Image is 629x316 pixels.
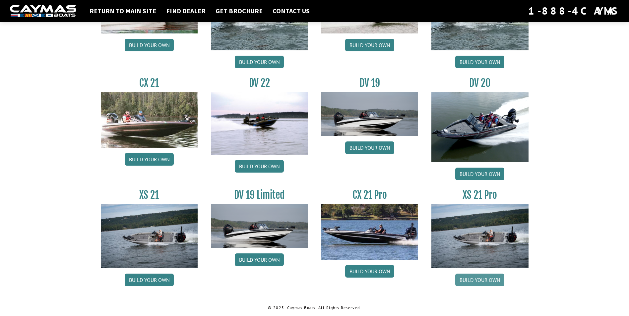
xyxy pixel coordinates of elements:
a: Get Brochure [212,7,266,15]
img: DV_20_from_website_for_caymas_connect.png [431,92,529,162]
a: Return to main site [86,7,159,15]
img: CX21_thumb.jpg [101,92,198,147]
h3: XS 21 [101,189,198,201]
img: XS_21_thumbnail.jpg [431,204,529,268]
div: 1-888-4CAYMAS [528,4,619,18]
a: Build your own [345,265,394,278]
a: Build your own [455,274,504,286]
a: Build your own [235,253,284,266]
a: Find Dealer [163,7,209,15]
img: CX-21Pro_thumbnail.jpg [321,204,418,259]
h3: DV 20 [431,77,529,89]
a: Build your own [455,168,504,180]
a: Build your own [345,141,394,154]
a: Build your own [125,153,174,166]
a: Build your own [125,39,174,51]
h3: DV 19 [321,77,418,89]
p: © 2025. Caymas Boats. All Rights Reserved. [101,305,529,311]
a: Build your own [345,39,394,51]
h3: XS 21 Pro [431,189,529,201]
a: Build your own [235,160,284,173]
img: dv-19-ban_from_website_for_caymas_connect.png [211,204,308,248]
h3: CX 21 [101,77,198,89]
img: dv-19-ban_from_website_for_caymas_connect.png [321,92,418,136]
h3: CX 21 Pro [321,189,418,201]
img: XS_21_thumbnail.jpg [101,204,198,268]
a: Contact Us [269,7,313,15]
a: Build your own [455,56,504,68]
img: DV22_original_motor_cropped_for_caymas_connect.jpg [211,92,308,155]
img: white-logo-c9c8dbefe5ff5ceceb0f0178aa75bf4bb51f6bca0971e226c86eb53dfe498488.png [10,5,76,17]
h3: DV 22 [211,77,308,89]
a: Build your own [125,274,174,286]
a: Build your own [235,56,284,68]
h3: DV 19 Limited [211,189,308,201]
